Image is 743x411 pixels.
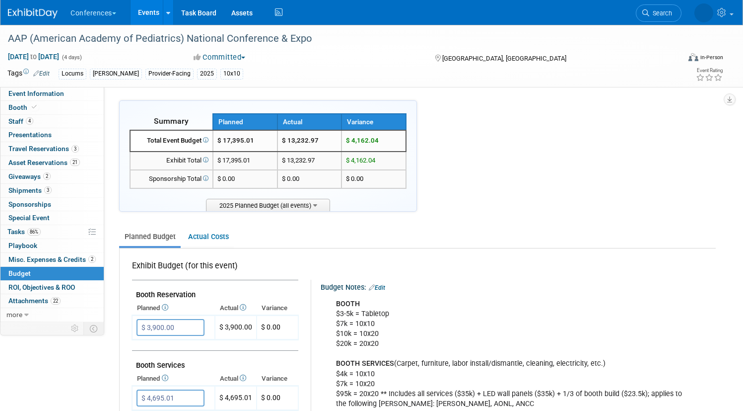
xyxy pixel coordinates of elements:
a: Sponsorships [0,198,104,211]
span: Misc. Expenses & Credits [8,255,96,263]
a: Special Event [0,211,104,225]
div: Budget Notes: [321,280,714,293]
div: Exhibit Total [135,156,208,165]
img: Mel Liwanag [694,3,713,22]
span: Tasks [7,228,41,236]
td: Tags [7,68,50,80]
th: Planned [132,372,215,386]
a: Attachments22 [0,294,104,308]
td: $ 13,232.97 [277,152,342,170]
a: more [0,308,104,322]
td: $ 4,695.01 [215,386,257,411]
span: [GEOGRAPHIC_DATA], [GEOGRAPHIC_DATA] [442,55,566,62]
th: Actual [215,372,257,386]
div: Exhibit Budget (for this event) [132,260,294,277]
a: Edit [369,284,385,291]
span: Attachments [8,297,61,305]
span: $ 0.00 [346,175,363,182]
span: more [6,311,22,319]
span: ROI, Objectives & ROO [8,283,75,291]
span: $ 0.00 [217,175,235,182]
div: Total Event Budget [135,136,208,146]
a: Booth [0,101,104,114]
div: Event Rating [696,68,723,73]
span: Travel Reservations [8,145,79,153]
span: 86% [27,228,41,236]
span: 2025 Planned Budget (all events) [206,199,330,211]
a: Giveaways2 [0,170,104,183]
span: Playbook [8,242,37,249]
div: 2025 [197,69,217,79]
span: Event Information [8,89,64,97]
th: Actual [277,114,342,130]
a: Travel Reservations3 [0,142,104,156]
span: [DATE] [DATE] [7,52,60,61]
td: Toggle Event Tabs [84,322,104,335]
span: $ 17,395.01 [217,157,250,164]
span: 21 [70,159,80,166]
span: 22 [51,297,61,305]
td: Booth Services [132,351,298,372]
span: Search [649,9,672,17]
div: In-Person [700,54,723,61]
td: $ 0.00 [277,170,342,188]
span: Special Event [8,214,50,222]
span: 4 [26,117,33,125]
a: Staff4 [0,115,104,128]
div: Event Format [616,52,723,67]
a: Shipments3 [0,184,104,197]
img: Format-Inperson.png [688,53,698,61]
span: 2 [43,172,51,180]
span: 2 [88,255,96,263]
td: $ 13,232.97 [277,130,342,152]
a: Tasks86% [0,225,104,239]
b: BOOTH SERVICES [336,359,394,368]
div: Locums [59,69,86,79]
span: (4 days) [61,54,82,61]
a: Edit [33,70,50,77]
i: Booth reservation complete [32,104,37,110]
span: Summary [154,116,189,126]
img: ExhibitDay [8,8,58,18]
span: $ 4,162.04 [346,157,375,164]
span: Budget [8,269,31,277]
a: Search [636,4,681,22]
span: 3 [71,145,79,153]
span: $ 3,900.00 [219,323,252,331]
span: Booth [8,103,39,111]
th: Planned [213,114,277,130]
a: Actual Costs [183,228,234,246]
div: AAP (American Academy of Pediatrics) National Conference & Expo [4,30,662,48]
th: Variance [341,114,406,130]
th: Planned [132,301,215,315]
a: Presentations [0,128,104,142]
span: $ 0.00 [261,323,280,331]
span: Giveaways [8,172,51,180]
a: Misc. Expenses & Credits2 [0,253,104,266]
button: Committed [190,52,249,63]
span: 3 [44,186,52,194]
a: Event Information [0,87,104,100]
span: $ 4,162.04 [346,137,379,144]
div: [PERSON_NAME] [90,69,142,79]
a: Asset Reservations21 [0,156,104,169]
span: Presentations [8,131,52,139]
th: Variance [257,372,298,386]
div: Sponsorship Total [135,174,208,184]
th: Variance [257,301,298,315]
a: ROI, Objectives & ROO [0,281,104,294]
span: Sponsorships [8,200,51,208]
td: Booth Reservation [132,280,298,302]
span: Staff [8,117,33,125]
b: BOOTH [336,300,360,308]
a: Playbook [0,239,104,252]
span: Asset Reservations [8,159,80,166]
a: Budget [0,267,104,280]
div: Provider-Facing [145,69,194,79]
span: $ 17,395.01 [217,137,254,144]
div: 10x10 [220,69,243,79]
td: Personalize Event Tab Strip [67,322,84,335]
span: $ 0.00 [261,394,280,402]
span: to [29,53,38,61]
span: Shipments [8,186,52,194]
